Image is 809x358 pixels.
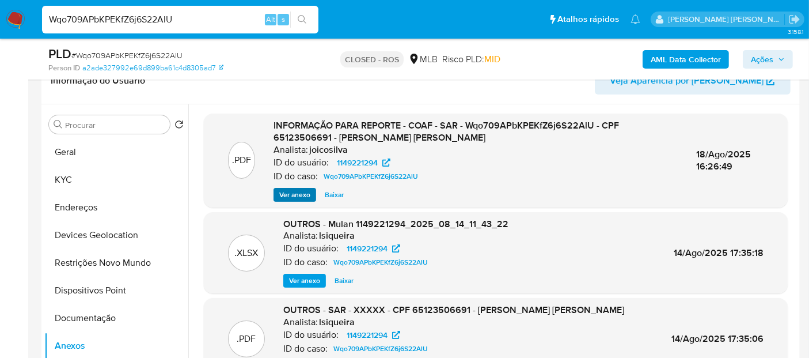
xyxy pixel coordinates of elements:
span: Risco PLD: [442,53,500,66]
span: s [282,14,285,25]
button: Baixar [329,274,359,288]
h6: lsiqueira [319,316,355,328]
input: Pesquise usuários ou casos... [42,12,318,27]
a: Wqo709APbKPEKfZ6j6S22AlU [319,169,423,183]
span: Baixar [325,189,344,201]
p: CLOSED - ROS [340,51,404,67]
span: Ver anexo [279,189,310,201]
b: Person ID [48,63,80,73]
span: 14/Ago/2025 17:35:06 [671,332,764,345]
b: AML Data Collector [651,50,721,69]
p: .XLSX [235,247,259,259]
button: Ver anexo [283,274,326,288]
a: 1149221294 [340,242,407,255]
span: OUTROS - Mulan 1149221294_2025_08_14_11_43_22 [283,217,508,231]
p: .PDF [237,333,256,345]
p: ID do usuário: [283,329,339,341]
button: Documentação [44,304,188,332]
input: Procurar [65,120,165,130]
p: Analista: [283,230,318,242]
span: Ações [751,50,773,69]
a: Sair [788,13,800,25]
span: 18/Ago/2025 16:26:49 [696,148,751,174]
button: Restrições Novo Mundo [44,249,188,277]
p: Analista: [283,316,318,328]
button: Baixar [319,188,350,202]
span: INFORMAÇÃO PARA REPORTE - COAF - SAR - Wqo709APbKPEKfZ6j6S22AlU - CPF 65123506691 - [PERSON_NAME]... [274,119,619,145]
a: a2ade327992e69d899ba61c4d8305ad7 [82,63,223,73]
button: Dispositivos Point [44,277,188,304]
span: MID [484,52,500,66]
span: 1149221294 [347,328,388,342]
span: Baixar [335,275,354,287]
span: 1149221294 [347,242,388,255]
p: ID do caso: [283,343,328,355]
p: ID do usuário: [283,243,339,254]
p: ID do caso: [274,171,318,182]
h6: lsiqueira [319,230,355,242]
b: PLD [48,44,71,63]
p: leticia.siqueira@mercadolivre.com [669,14,785,25]
div: MLB [408,53,438,66]
button: Retornar ao pedido padrão [174,120,184,133]
span: Alt [266,14,275,25]
a: Wqo709APbKPEKfZ6j6S22AlU [329,342,432,356]
span: 3.158.1 [788,27,803,36]
span: 14/Ago/2025 17:35:18 [674,246,764,259]
span: # Wqo709APbKPEKfZ6j6S22AlU [71,50,183,61]
a: 1149221294 [330,156,397,169]
button: KYC [44,166,188,194]
span: Wqo709APbKPEKfZ6j6S22AlU [333,255,428,269]
span: Veja Aparência por [PERSON_NAME] [610,67,764,95]
span: OUTROS - SAR - XXXXX - CPF 65123506691 - [PERSON_NAME] [PERSON_NAME] [283,303,624,316]
button: Ações [743,50,793,69]
button: search-icon [290,12,314,28]
span: Atalhos rápidos [557,13,619,25]
button: Ver anexo [274,188,316,202]
h6: joicosilva [309,144,348,156]
button: Veja Aparência por [PERSON_NAME] [595,67,791,95]
p: ID do usuário: [274,157,329,168]
button: Procurar [54,120,63,129]
h1: Informação do Usuário [51,75,145,86]
p: Analista: [274,144,308,156]
span: Wqo709APbKPEKfZ6j6S22AlU [333,342,428,356]
a: Notificações [631,14,640,24]
span: 1149221294 [337,156,378,169]
button: Devices Geolocation [44,221,188,249]
a: Wqo709APbKPEKfZ6j6S22AlU [329,255,432,269]
button: Geral [44,138,188,166]
p: .PDF [232,154,251,167]
span: Wqo709APbKPEKfZ6j6S22AlU [324,169,418,183]
button: Endereços [44,194,188,221]
button: AML Data Collector [643,50,729,69]
p: ID do caso: [283,257,328,268]
span: Ver anexo [289,275,320,287]
a: 1149221294 [340,328,407,342]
